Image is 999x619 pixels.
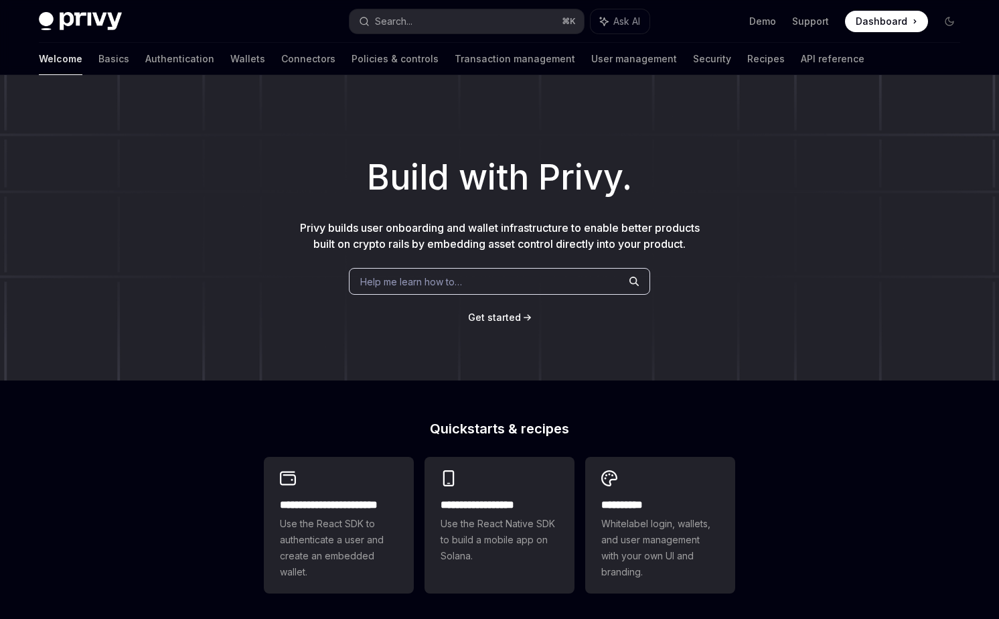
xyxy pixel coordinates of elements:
span: Ask AI [613,15,640,28]
a: API reference [801,43,864,75]
span: Privy builds user onboarding and wallet infrastructure to enable better products built on crypto ... [300,221,700,251]
span: Use the React Native SDK to build a mobile app on Solana. [441,516,558,564]
a: Basics [98,43,129,75]
span: Use the React SDK to authenticate a user and create an embedded wallet. [280,516,398,580]
button: Ask AI [591,9,649,33]
button: Search...⌘K [350,9,584,33]
h1: Build with Privy. [21,151,978,204]
a: Get started [468,311,521,324]
img: dark logo [39,12,122,31]
a: Dashboard [845,11,928,32]
a: Transaction management [455,43,575,75]
a: Policies & controls [352,43,439,75]
a: Support [792,15,829,28]
h2: Quickstarts & recipes [264,422,735,435]
a: User management [591,43,677,75]
a: Security [693,43,731,75]
span: Dashboard [856,15,907,28]
span: Help me learn how to… [360,275,462,289]
span: Get started [468,312,521,323]
a: **** *****Whitelabel login, wallets, and user management with your own UI and branding. [585,457,735,594]
div: Search... [375,13,412,29]
a: Recipes [747,43,785,75]
span: ⌘ K [562,16,576,27]
a: Demo [749,15,776,28]
span: Whitelabel login, wallets, and user management with your own UI and branding. [601,516,719,580]
a: Welcome [39,43,82,75]
button: Toggle dark mode [939,11,960,32]
a: Authentication [145,43,214,75]
a: Connectors [281,43,335,75]
a: Wallets [230,43,265,75]
a: **** **** **** ***Use the React Native SDK to build a mobile app on Solana. [425,457,574,594]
